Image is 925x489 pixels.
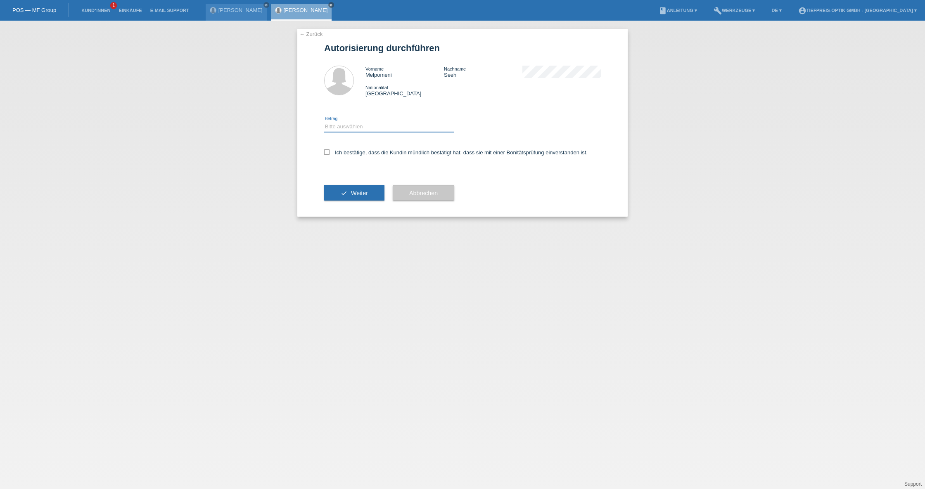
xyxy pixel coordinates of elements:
[798,7,806,15] i: account_circle
[77,8,114,13] a: Kund*innen
[365,66,444,78] div: Melpomeni
[328,2,334,8] a: close
[264,3,268,7] i: close
[444,66,522,78] div: Seeh
[114,8,146,13] a: Einkäufe
[659,7,667,15] i: book
[329,3,333,7] i: close
[12,7,56,13] a: POS — MF Group
[714,7,722,15] i: build
[324,185,384,201] button: check Weiter
[365,84,444,97] div: [GEOGRAPHIC_DATA]
[263,2,269,8] a: close
[655,8,701,13] a: bookAnleitung ▾
[904,481,922,487] a: Support
[324,149,588,156] label: Ich bestätige, dass die Kundin mündlich bestätigt hat, dass sie mit einer Bonitätsprüfung einvers...
[709,8,759,13] a: buildWerkzeuge ▾
[146,8,193,13] a: E-Mail Support
[365,66,384,71] span: Vorname
[365,85,388,90] span: Nationalität
[299,31,323,37] a: ← Zurück
[324,43,601,53] h1: Autorisierung durchführen
[409,190,438,196] span: Abbrechen
[284,7,328,13] a: [PERSON_NAME]
[393,185,454,201] button: Abbrechen
[444,66,466,71] span: Nachname
[351,190,368,196] span: Weiter
[110,2,117,9] span: 1
[794,8,921,13] a: account_circleTiefpreis-Optik GmbH - [GEOGRAPHIC_DATA] ▾
[218,7,263,13] a: [PERSON_NAME]
[768,8,786,13] a: DE ▾
[341,190,347,196] i: check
